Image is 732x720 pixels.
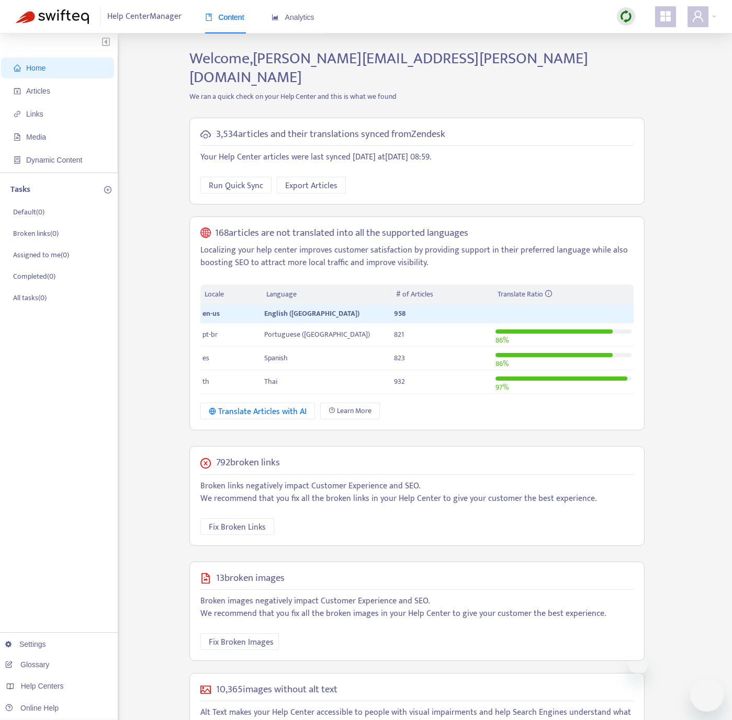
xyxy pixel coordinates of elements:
[200,633,279,650] button: Fix Broken Images
[200,595,634,620] p: Broken images negatively impact Customer Experience and SEO. We recommend that you fix all the br...
[200,684,211,695] span: picture
[5,640,46,648] a: Settings
[200,458,211,468] span: close-circle
[209,521,266,534] span: Fix Broken Links
[26,110,43,118] span: Links
[5,704,59,712] a: Online Help
[285,179,337,192] span: Export Articles
[26,64,46,72] span: Home
[498,289,629,300] div: Translate Ratio
[495,358,509,370] span: 86 %
[14,64,21,72] span: home
[200,284,262,305] th: Locale
[264,352,288,364] span: Spanish
[264,375,277,387] span: Thai
[216,129,445,141] h5: 3,534 articles and their translations synced from Zendesk
[26,156,82,164] span: Dynamic Content
[394,375,405,387] span: 932
[216,684,337,696] h5: 10,365 images without alt text
[202,375,209,387] span: th
[14,87,21,95] span: account-book
[21,682,64,690] span: Help Centers
[628,655,648,675] iframe: Close message
[107,7,182,27] span: Help Center Manager
[272,13,314,21] span: Analytics
[659,10,672,22] span: appstore
[272,14,279,21] span: area-chart
[182,91,652,102] p: We ran a quick check on your Help Center and this is what we found
[209,636,274,649] span: Fix Broken Images
[205,13,244,21] span: Content
[14,156,21,164] span: container
[209,179,263,192] span: Run Quick Sync
[13,207,44,218] p: Default ( 0 )
[10,184,30,196] p: Tasks
[394,307,406,319] span: 958
[495,381,509,393] span: 97 %
[200,403,315,419] button: Translate Articles with AI
[200,244,634,269] p: Localizing your help center improves customer satisfaction by providing support in their preferre...
[189,45,588,90] span: Welcome, [PERSON_NAME][EMAIL_ADDRESS][PERSON_NAME][DOMAIN_NAME]
[200,227,211,239] span: global
[264,307,359,319] span: English ([GEOGRAPHIC_DATA])
[200,151,634,164] p: Your Help Center articles were last synced [DATE] at [DATE] 08:59 .
[200,480,634,505] p: Broken links negatively impact Customer Experience and SEO. We recommend that you fix all the bro...
[26,133,46,141] span: Media
[394,328,404,340] span: 821
[264,328,370,340] span: Portuguese ([GEOGRAPHIC_DATA])
[394,352,405,364] span: 823
[205,14,212,21] span: book
[200,129,211,140] span: cloud-sync
[262,284,392,305] th: Language
[26,87,50,95] span: Articles
[13,292,47,303] p: All tasks ( 0 )
[13,249,69,260] p: Assigned to me ( 0 )
[202,352,209,364] span: es
[692,10,704,22] span: user
[16,9,89,24] img: Swifteq
[202,328,218,340] span: pt-br
[14,133,21,141] span: file-image
[690,678,724,712] iframe: Button to launch messaging window
[200,177,272,193] button: Run Quick Sync
[337,405,371,417] span: Learn More
[200,573,211,584] span: file-image
[392,284,493,305] th: # of Articles
[215,227,468,239] h5: 168 articles are not translated into all the supported languages
[495,334,509,346] span: 86 %
[216,457,280,469] h5: 792 broken links
[216,573,285,585] h5: 13 broken images
[14,110,21,118] span: link
[13,271,55,282] p: Completed ( 0 )
[104,186,111,193] span: plus-circle
[202,307,220,319] span: en-us
[13,228,59,239] p: Broken links ( 0 )
[277,177,346,193] button: Export Articles
[200,518,274,535] button: Fix Broken Links
[5,660,49,669] a: Glossary
[209,405,307,418] div: Translate Articles with AI
[620,10,633,23] img: sync.dc5367851b00ba804db3.png
[320,403,380,419] a: Learn More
